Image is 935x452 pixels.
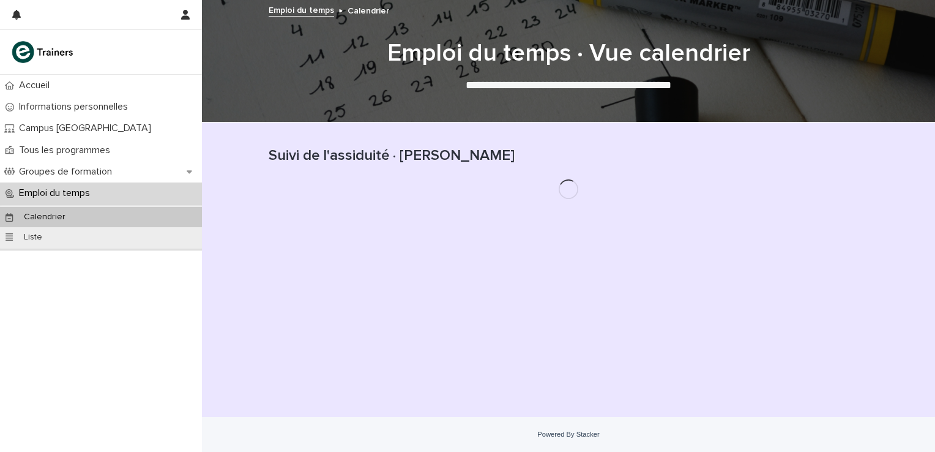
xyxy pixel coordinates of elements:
[14,232,52,243] p: Liste
[14,166,122,178] p: Groupes de formation
[269,39,868,68] h1: Emploi du temps · Vue calendrier
[14,101,138,113] p: Informations personnelles
[348,3,389,17] p: Calendrier
[10,40,77,64] img: K0CqGN7SDeD6s4JG8KQk
[269,147,868,165] h1: Suivi de l'assiduité · [PERSON_NAME]
[14,80,59,91] p: Accueil
[14,122,161,134] p: Campus [GEOGRAPHIC_DATA]
[14,187,100,199] p: Emploi du temps
[14,212,75,222] p: Calendrier
[14,145,120,156] p: Tous les programmes
[269,2,334,17] a: Emploi du temps
[537,431,599,438] a: Powered By Stacker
